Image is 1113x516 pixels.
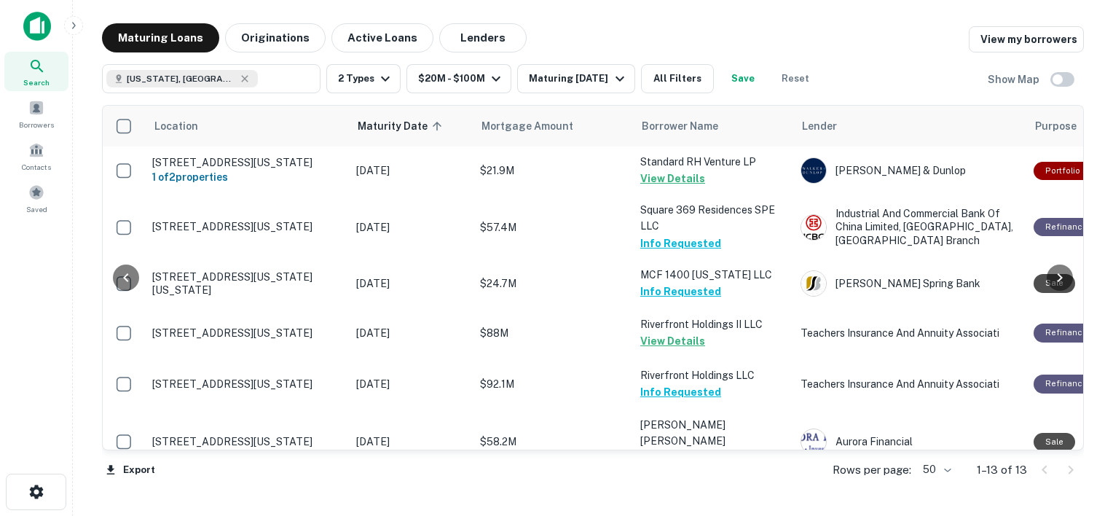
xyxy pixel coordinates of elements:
[406,64,511,93] button: $20M - $100M
[23,12,51,41] img: capitalize-icon.png
[801,376,1019,392] p: Teachers Insurance And Annuity Associati
[349,106,473,146] th: Maturity Date
[640,202,786,234] p: Square 369 Residences SPE LLC
[480,325,626,341] p: $88M
[801,429,1019,455] div: Aurora Financial
[152,169,342,185] h6: 1 of 2 properties
[1034,162,1092,180] div: This is a portfolio loan with 2 properties
[640,267,786,283] p: MCF 1400 [US_STATE] LLC
[1034,274,1075,292] div: Sale
[102,459,159,481] button: Export
[641,64,714,93] button: All Filters
[356,325,465,341] p: [DATE]
[145,106,349,146] th: Location
[1034,218,1099,236] div: This loan purpose was for refinancing
[152,327,342,340] p: [STREET_ADDRESS][US_STATE]
[356,376,465,392] p: [DATE]
[1035,117,1077,135] span: Purpose
[26,203,47,215] span: Saved
[640,332,705,350] button: View Details
[801,271,826,296] img: picture
[102,23,219,52] button: Maturing Loans
[356,163,465,179] p: [DATE]
[4,179,68,218] a: Saved
[356,434,465,450] p: [DATE]
[801,325,1019,341] p: Teachers Insurance And Annuity Associati
[793,106,1026,146] th: Lender
[4,52,68,91] a: Search
[331,23,433,52] button: Active Loans
[356,275,465,292] p: [DATE]
[640,316,786,332] p: Riverfront Holdings II LLC
[23,77,50,88] span: Search
[529,70,628,87] div: Maturing [DATE]
[1034,433,1075,451] div: Sale
[801,429,826,454] img: picture
[1034,324,1099,342] div: This loan purpose was for refinancing
[801,158,826,183] img: picture
[917,459,953,480] div: 50
[1034,375,1099,393] div: This loan purpose was for refinancing
[977,461,1027,479] p: 1–13 of 13
[833,461,911,479] p: Rows per page:
[152,378,342,391] p: [STREET_ADDRESS][US_STATE]
[225,23,326,52] button: Originations
[801,215,826,240] img: picture
[640,154,786,170] p: Standard RH Venture LP
[480,275,626,292] p: $24.7M
[326,64,401,93] button: 2 Types
[640,283,721,300] button: Info Requested
[642,117,718,135] span: Borrower Name
[480,434,626,450] p: $58.2M
[640,383,721,401] button: Info Requested
[356,219,465,235] p: [DATE]
[988,71,1042,87] h6: Show Map
[152,435,342,448] p: [STREET_ADDRESS][US_STATE]
[633,106,793,146] th: Borrower Name
[801,157,1019,184] div: [PERSON_NAME] & Dunlop
[969,26,1084,52] a: View my borrowers
[640,235,721,252] button: Info Requested
[19,119,54,130] span: Borrowers
[640,170,705,187] button: View Details
[22,161,51,173] span: Contacts
[517,64,634,93] button: Maturing [DATE]
[640,450,705,467] button: View Details
[640,417,786,449] p: [PERSON_NAME] [PERSON_NAME]
[480,163,626,179] p: $21.9M
[720,64,766,93] button: Save your search to get updates of matches that match your search criteria.
[439,23,527,52] button: Lenders
[1040,399,1113,469] iframe: Chat Widget
[640,367,786,383] p: Riverfront Holdings LLC
[772,64,819,93] button: Reset
[481,117,592,135] span: Mortgage Amount
[4,94,68,133] a: Borrowers
[358,117,447,135] span: Maturity Date
[154,117,198,135] span: Location
[802,117,837,135] span: Lender
[801,270,1019,297] div: [PERSON_NAME] Spring Bank
[480,219,626,235] p: $57.4M
[473,106,633,146] th: Mortgage Amount
[127,72,236,85] span: [US_STATE], [GEOGRAPHIC_DATA], [GEOGRAPHIC_DATA]
[152,156,342,169] p: [STREET_ADDRESS][US_STATE]
[4,136,68,176] a: Contacts
[480,376,626,392] p: $92.1M
[152,220,342,233] p: [STREET_ADDRESS][US_STATE]
[801,207,1019,247] div: Industrial And Commercial Bank Of China Limited, [GEOGRAPHIC_DATA], [GEOGRAPHIC_DATA] Branch
[152,270,342,297] p: [STREET_ADDRESS][US_STATE][US_STATE]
